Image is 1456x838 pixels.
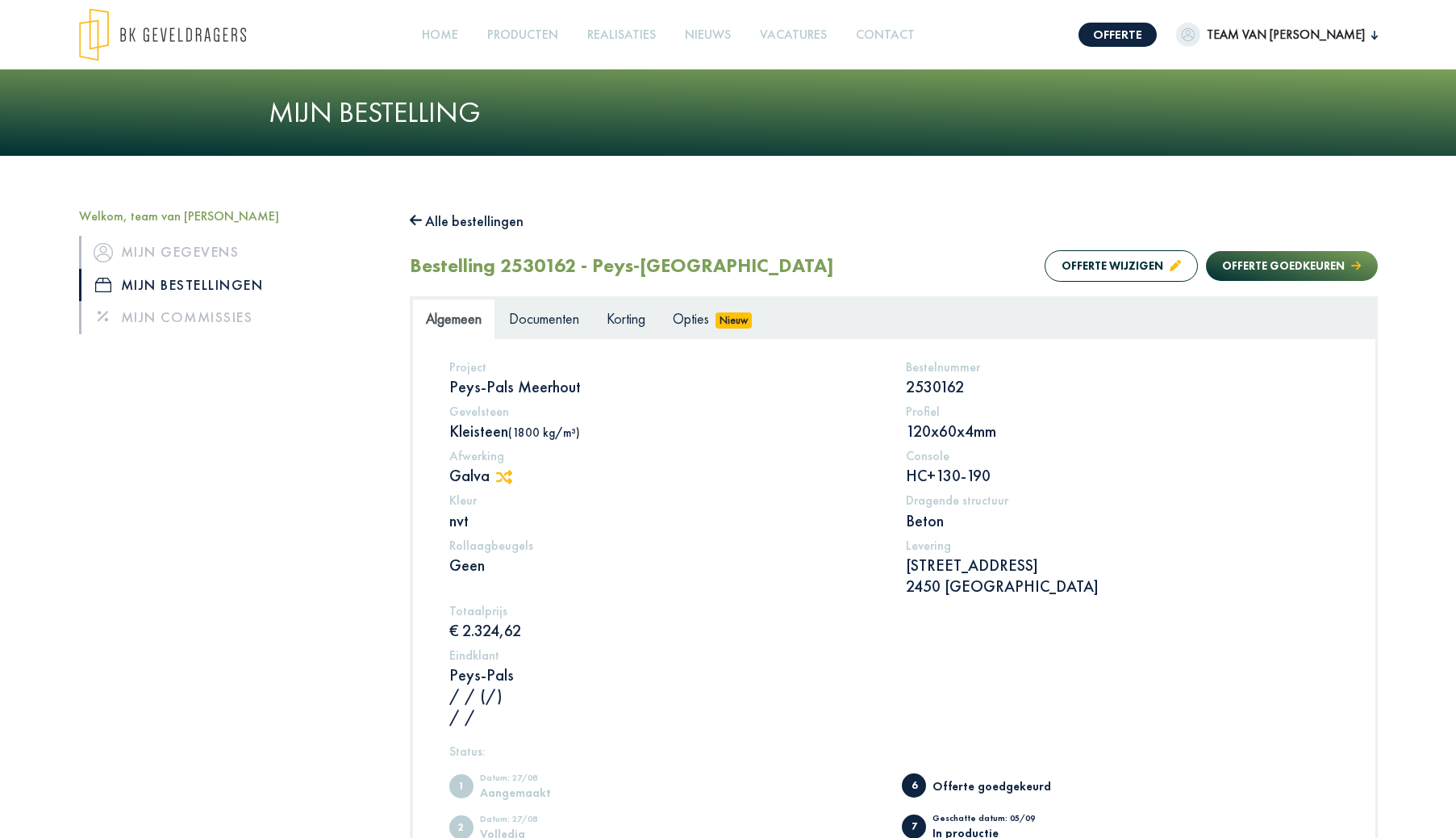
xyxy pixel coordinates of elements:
div: Aangemaakt [480,786,613,798]
a: Vacatures [753,17,833,53]
p: [STREET_ADDRESS] 2450 [GEOGRAPHIC_DATA] [906,555,1339,597]
span: team van [PERSON_NAME] [1200,25,1371,44]
span: Nieuw [715,312,753,329]
img: icon [95,278,111,292]
a: iconMijn bestellingen [79,269,386,301]
p: 120x60x4mm [906,421,1339,442]
h5: Profiel [906,404,1339,419]
p: Peys-Pals [449,664,1339,727]
button: Offerte wijzigen [1045,250,1198,282]
p: nvt [449,510,882,531]
h2: Bestelling 2530162 - Peys-[GEOGRAPHIC_DATA] [410,254,834,278]
a: Mijn commissies [79,301,386,333]
p: Peys-Pals Meerhout [449,376,882,397]
a: Producten [481,17,565,53]
p: Kleisteen [449,421,882,442]
h1: Mijn bestelling [269,95,1188,130]
a: iconMijn gegevens [79,236,386,268]
ul: Tabs [412,299,1375,338]
a: Home [415,17,465,53]
div: Datum: 27/08 [480,773,613,786]
p: € 2.324,62 [449,620,882,641]
span: Opties [673,309,709,328]
img: dummypic.png [1176,23,1200,47]
h5: Rollaagbeugels [449,538,882,553]
span: Offerte goedgekeurd [902,773,926,798]
h5: Afwerking [449,448,882,463]
div: Offerte goedgekeurd [932,780,1066,792]
div: Geschatte datum: 05/09 [932,814,1066,827]
h5: Bestelnummer [906,359,1339,375]
h5: Eindklant [449,647,1339,663]
h5: Levering [906,538,1339,553]
a: Contact [849,17,921,53]
span: / / (/) / / [449,685,503,727]
p: HC+130-190 [906,465,1339,486]
img: icon [94,243,113,262]
a: Offerte [1078,23,1157,47]
span: Algemeen [426,309,482,328]
h5: Kleur [449,492,882,508]
p: Beton [906,510,1339,531]
button: team van [PERSON_NAME] [1176,23,1378,47]
button: Offerte goedkeuren [1206,251,1377,281]
button: Alle bestellingen [410,208,524,234]
p: Galva [449,465,882,486]
h5: Gevelsteen [449,404,882,419]
a: Realisaties [581,17,662,53]
span: Documenten [509,309,579,328]
a: Nieuws [678,17,737,53]
div: Datum: 27/08 [480,815,613,828]
p: Geen [449,555,882,576]
h5: Status: [449,744,1339,759]
span: Aangemaakt [449,774,474,798]
h5: Totaalprijs [449,603,882,618]
p: 2530162 [906,376,1339,397]
h5: Project [449,359,882,375]
span: (1800 kg/m³) [508,425,580,440]
span: Korting [607,309,645,328]
h5: Dragende structuur [906,492,1339,508]
h5: Welkom, team van [PERSON_NAME] [79,208,386,224]
img: logo [79,8,246,61]
h5: Console [906,448,1339,463]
